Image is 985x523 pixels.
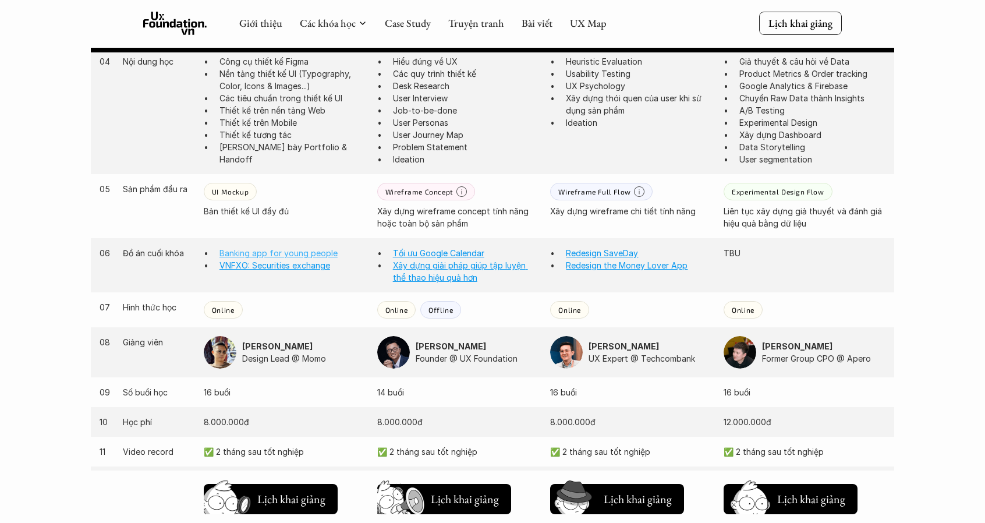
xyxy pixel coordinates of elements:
p: UX Psychology [566,80,712,92]
p: Thiết kế tương tác [219,129,366,141]
p: Đồ án cuối khóa [123,247,192,259]
a: UX Map [570,16,607,30]
p: Công cụ thiết kế Figma [219,55,366,68]
p: [PERSON_NAME] bày Portfolio & Handoff [219,141,366,165]
p: Founder @ UX Foundation [416,352,539,365]
p: Nội dung học [123,55,192,68]
p: Xây dựng thói quen của user khi sử dụng sản phẩm [566,92,712,116]
p: ✅ 2 tháng sau tốt nghiệp [724,446,885,458]
p: 10 [100,416,111,428]
p: Data Storytelling [739,141,885,153]
p: Online [385,306,408,314]
strong: [PERSON_NAME] [416,341,486,351]
p: Xây dựng wireframe concept tính năng hoặc toàn bộ sản phẩm [377,205,539,229]
h5: Lịch khai giảng [776,491,846,507]
p: UX Expert @ Techcombank [589,352,712,365]
a: Lịch khai giảng [377,479,511,514]
p: Giảng viên [123,336,192,348]
p: Nền tảng thiết kế UI (Typography, Color, Icons & Images...) [219,68,366,92]
p: Heuristic Evaluation [566,55,712,68]
p: Experimental Design Flow [732,188,824,196]
p: Online [732,306,754,314]
p: 05 [100,183,111,195]
a: Redesign the Money Lover App [566,260,688,270]
p: Học phí [123,416,192,428]
p: 07 [100,301,111,313]
p: User segmentation [739,153,885,165]
p: 8.000.000đ [377,416,539,428]
a: Các khóa học [300,16,356,30]
a: Redesign SaveDay [566,248,638,258]
p: 09 [100,386,111,398]
p: Xây dựng Dashboard [739,129,885,141]
button: Lịch khai giảng [550,484,684,514]
p: ✅ 2 tháng sau tốt nghiệp [377,446,539,458]
p: Chuyển Raw Data thành Insights [739,92,885,104]
button: Lịch khai giảng [724,484,858,514]
p: Các tiêu chuẩn trong thiết kế UI [219,92,366,104]
p: Sản phẩm đầu ra [123,183,192,195]
p: ✅ 2 tháng sau tốt nghiệp [204,446,366,458]
p: Giả thuyết & câu hỏi về Data [739,55,885,68]
p: Problem Statement [393,141,539,153]
p: 06 [100,247,111,259]
p: 08 [100,336,111,348]
p: Design Lead @ Momo [242,352,366,365]
p: Desk Research [393,80,539,92]
a: Lịch khai giảng [204,479,338,514]
p: 12.000.000đ [724,416,885,428]
p: 14 buổi [377,386,539,398]
p: 8.000.000đ [550,416,712,428]
p: 04 [100,55,111,68]
button: Lịch khai giảng [204,484,338,514]
p: Hình thức học [123,301,192,313]
a: Tối ưu Google Calendar [393,248,484,258]
p: Product Metrics & Order tracking [739,68,885,80]
a: Case Study [385,16,431,30]
p: Ideation [393,153,539,165]
h5: Lịch khai giảng [603,491,672,507]
a: Truyện tranh [448,16,504,30]
p: User Journey Map [393,129,539,141]
p: Thiết kế trên nền tảng Web [219,104,366,116]
a: Lịch khai giảng [550,479,684,514]
p: Online [558,306,581,314]
a: VNFXO: Securities exchange [219,260,330,270]
a: Lịch khai giảng [724,479,858,514]
p: Experimental Design [739,116,885,129]
h5: Lịch khai giảng [256,491,326,507]
p: Former Group CPO @ Apero [762,352,885,365]
p: Video record [123,446,192,458]
p: Lịch khai giảng [768,16,832,30]
button: Lịch khai giảng [377,484,511,514]
p: Wireframe Concept [385,188,453,196]
p: Usability Testing [566,68,712,80]
p: Offline [428,306,453,314]
p: Ideation [566,116,712,129]
p: Số buổi học [123,386,192,398]
p: 8.000.000đ [204,416,366,428]
p: Job-to-be-done [393,104,539,116]
p: Bản thiết kế UI đầy đủ [204,205,366,217]
p: A/B Testing [739,104,885,116]
p: 11 [100,446,111,458]
strong: [PERSON_NAME] [242,341,313,351]
p: Xây dựng wireframe chi tiết tính năng [550,205,712,217]
p: 16 buổi [204,386,366,398]
p: 16 buổi [724,386,885,398]
p: Wireframe Full Flow [558,188,630,196]
p: Hiểu đúng về UX [393,55,539,68]
p: User Interview [393,92,539,104]
p: Thiết kế trên Mobile [219,116,366,129]
p: ✅ 2 tháng sau tốt nghiệp [550,446,712,458]
p: User Personas [393,116,539,129]
p: Liên tục xây dựng giả thuyết và đánh giá hiệu quả bằng dữ liệu [724,205,885,229]
strong: [PERSON_NAME] [762,341,832,351]
p: UI Mockup [212,188,249,196]
strong: [PERSON_NAME] [589,341,659,351]
a: Bài viết [522,16,552,30]
p: 16 buổi [550,386,712,398]
p: Online [212,306,235,314]
h5: Lịch khai giảng [430,491,499,507]
a: Giới thiệu [239,16,282,30]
